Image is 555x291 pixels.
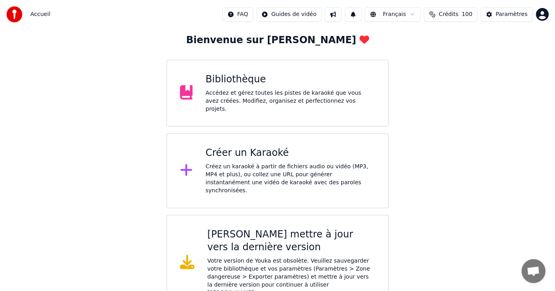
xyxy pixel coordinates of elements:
[439,10,458,18] span: Crédits
[481,7,533,22] button: Paramètres
[495,10,527,18] div: Paramètres
[521,259,545,283] div: Ouvrir le chat
[206,73,375,86] div: Bibliothèque
[186,34,369,47] div: Bienvenue sur [PERSON_NAME]
[206,147,375,159] div: Créer un Karaoké
[206,89,375,113] div: Accédez et gérez toutes les pistes de karaoké que vous avez créées. Modifiez, organisez et perfec...
[6,6,22,22] img: youka
[424,7,477,22] button: Crédits100
[30,10,50,18] span: Accueil
[207,228,375,254] div: [PERSON_NAME] mettre à jour vers la dernière version
[256,7,321,22] button: Guides de vidéo
[461,10,472,18] span: 100
[30,10,50,18] nav: breadcrumb
[222,7,253,22] button: FAQ
[206,163,375,195] div: Créez un karaoké à partir de fichiers audio ou vidéo (MP3, MP4 et plus), ou collez une URL pour g...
